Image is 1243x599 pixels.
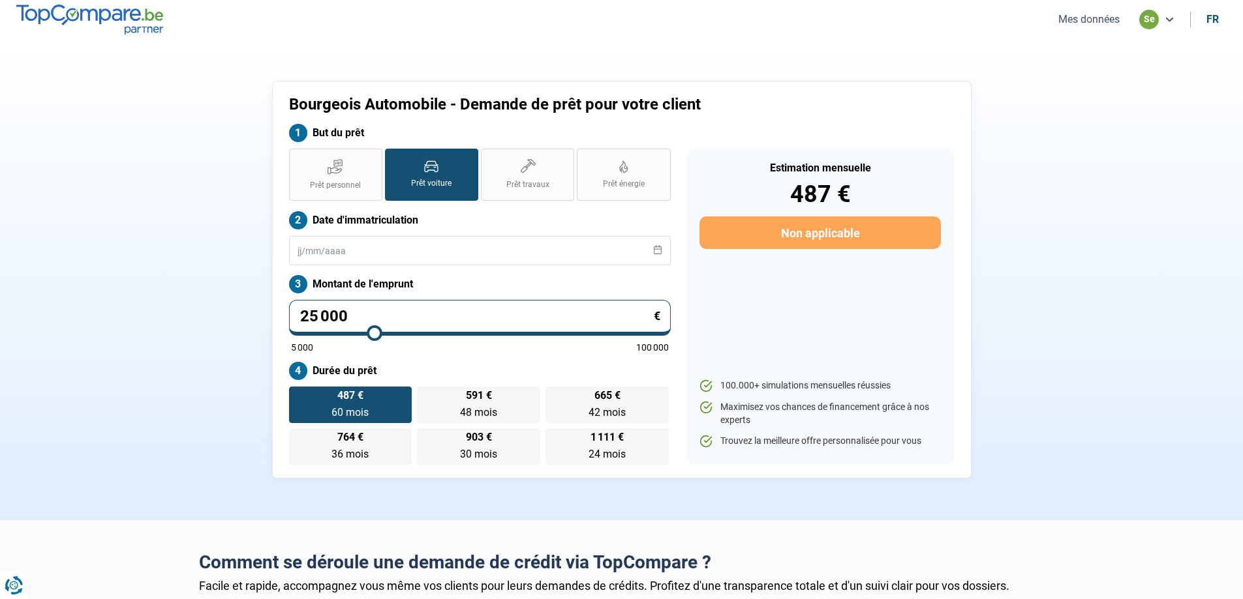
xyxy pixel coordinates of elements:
[699,163,940,173] div: Estimation mensuelle
[603,179,645,190] span: Prêt énergie
[506,179,549,190] span: Prêt travaux
[291,343,313,352] span: 5 000
[1054,12,1124,26] button: Mes données
[289,124,671,142] label: But du prêt
[460,406,497,418] span: 48 mois
[594,390,621,401] span: 665 €
[699,379,940,392] li: 100.000+ simulations mensuelles réussies
[699,183,940,206] div: 487 €
[411,178,452,189] span: Prêt voiture
[289,95,784,114] h1: Bourgeois Automobile - Demande de prêt pour votre client
[1139,10,1159,29] div: se
[591,432,624,443] span: 1 111 €
[310,180,361,191] span: Prêt personnel
[199,579,1045,592] div: Facile et rapide, accompagnez vous même vos clients pour leurs demandes de crédits. Profitez d'un...
[654,310,660,322] span: €
[466,432,492,443] span: 903 €
[589,448,626,460] span: 24 mois
[589,406,626,418] span: 42 mois
[460,448,497,460] span: 30 mois
[289,362,671,380] label: Durée du prêt
[699,216,940,249] button: Non applicable
[636,343,669,352] span: 100 000
[289,236,671,265] input: jj/mm/aaaa
[337,432,363,443] span: 764 €
[16,5,163,34] img: TopCompare.be
[289,275,671,293] label: Montant de l'emprunt
[337,390,363,401] span: 487 €
[1206,13,1219,25] div: fr
[331,406,369,418] span: 60 mois
[699,401,940,426] li: Maximisez vos chances de financement grâce à nos experts
[199,551,1045,574] h2: Comment se déroule une demande de crédit via TopCompare ?
[699,435,940,448] li: Trouvez la meilleure offre personnalisée pour vous
[331,448,369,460] span: 36 mois
[466,390,492,401] span: 591 €
[289,211,671,229] label: Date d'immatriculation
